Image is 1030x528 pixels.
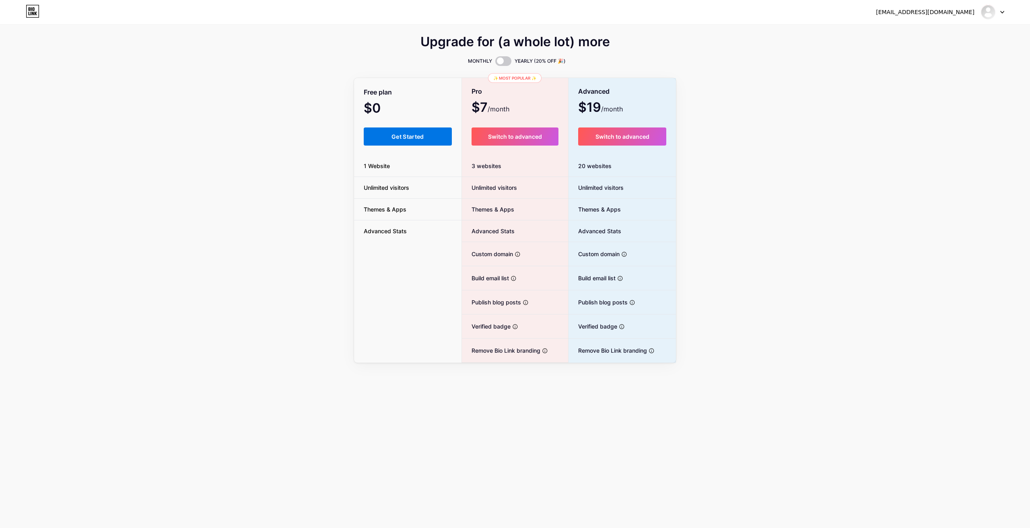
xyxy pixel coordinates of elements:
div: 20 websites [569,155,676,177]
span: Themes & Apps [569,205,621,214]
span: Upgrade for (a whole lot) more [420,37,610,47]
div: [EMAIL_ADDRESS][DOMAIN_NAME] [876,8,974,16]
span: Verified badge [569,322,617,331]
button: Switch to advanced [472,127,559,146]
div: ✨ Most popular ✨ [488,73,542,83]
span: 1 Website [354,162,400,170]
img: ae888property [981,4,996,20]
span: Unlimited visitors [462,183,517,192]
span: Verified badge [462,322,511,331]
span: Themes & Apps [354,205,416,214]
span: Unlimited visitors [569,183,624,192]
span: Themes & Apps [462,205,514,214]
span: Build email list [462,274,509,282]
span: Get Started [391,133,424,140]
span: Build email list [569,274,616,282]
span: $19 [578,103,623,114]
span: Publish blog posts [462,298,521,306]
span: Advanced Stats [354,227,416,235]
span: Unlimited visitors [354,183,419,192]
span: YEARLY (20% OFF 🎉) [515,57,566,65]
span: Free plan [364,85,392,99]
span: Advanced Stats [462,227,515,235]
span: $0 [364,103,402,115]
span: /month [488,104,509,114]
span: Custom domain [462,250,513,258]
span: Switch to advanced [595,133,649,140]
span: Advanced Stats [569,227,621,235]
span: MONTHLY [468,57,492,65]
div: 3 websites [462,155,569,177]
span: Publish blog posts [569,298,628,306]
span: Remove Bio Link branding [569,346,647,355]
button: Get Started [364,127,452,146]
span: Switch to advanced [488,133,542,140]
span: Pro [472,84,482,99]
span: Remove Bio Link branding [462,346,540,355]
span: $7 [472,103,509,114]
span: Custom domain [569,250,620,258]
button: Switch to advanced [578,127,666,146]
span: Advanced [578,84,610,99]
span: /month [601,104,623,114]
